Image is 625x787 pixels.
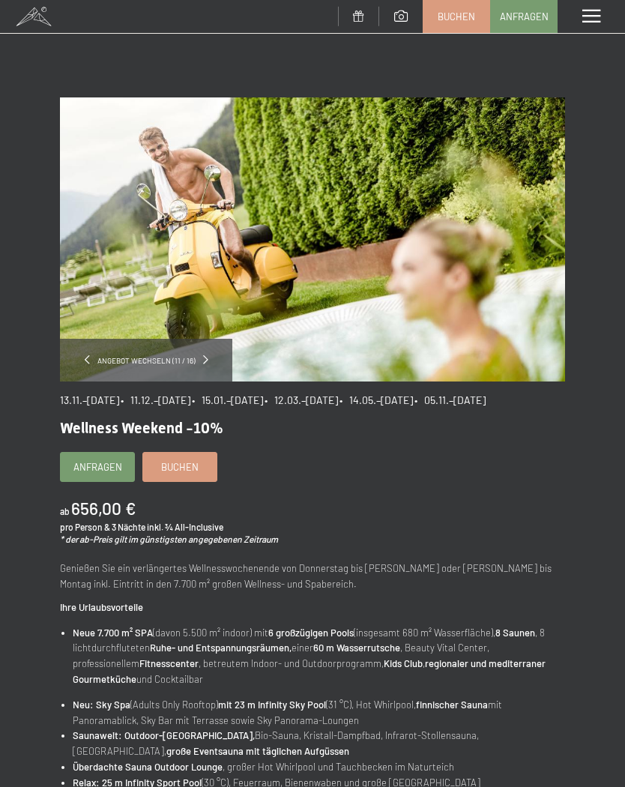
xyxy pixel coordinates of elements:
li: , großer Hot Whirlpool und Tauchbecken im Naturteich [73,759,565,775]
a: Buchen [423,1,489,32]
img: Wellness Weekend -10% [60,97,565,382]
span: 3 Nächte [112,522,145,532]
strong: Ruhe- und Entspannungsräumen, [150,642,292,654]
strong: 6 großzügigen Pools [268,627,354,639]
strong: Ihre Urlaubsvorteile [60,601,143,613]
span: Buchen [161,460,199,474]
strong: 8 Saunen [495,627,535,639]
li: Bio-Sauna, Kristall-Dampfbad, Infrarot-Stollensauna, [GEOGRAPHIC_DATA], [73,728,565,759]
a: Buchen [143,453,217,481]
span: ab [60,506,70,516]
strong: Fitnesscenter [139,657,199,669]
span: Buchen [438,10,475,23]
strong: große Eventsauna mit täglichen Aufgüssen [166,745,349,757]
strong: Saunawelt: Outdoor-[GEOGRAPHIC_DATA], [73,729,255,741]
span: 13.11.–[DATE] [60,393,119,406]
a: Anfragen [491,1,557,32]
span: Anfragen [500,10,549,23]
strong: 60 m Wasserrutsche [313,642,400,654]
span: Wellness Weekend -10% [60,419,223,437]
span: pro Person & [60,522,110,532]
strong: finnischer Sauna [416,699,488,711]
li: (Adults Only Rooftop) (31 °C), Hot Whirlpool, mit Panoramablick, Sky Bar mit Terrasse sowie Sky P... [73,697,565,729]
span: inkl. ¾ All-Inclusive [147,522,223,532]
strong: Überdachte Sauna Outdoor Lounge [73,761,223,773]
strong: Neu: Sky Spa [73,699,130,711]
strong: Neue 7.700 m² SPA [73,627,153,639]
b: 656,00 € [71,498,136,519]
span: Angebot wechseln (11 / 16) [90,355,203,366]
li: (davon 5.500 m² indoor) mit (insgesamt 680 m² Wasserfläche), , 8 lichtdurchfluteten einer , Beaut... [73,625,565,687]
span: • 12.03.–[DATE] [265,393,338,406]
em: * der ab-Preis gilt im günstigsten angegebenen Zeitraum [60,534,278,544]
span: • 05.11.–[DATE] [414,393,486,406]
span: • 14.05.–[DATE] [339,393,413,406]
span: • 11.12.–[DATE] [121,393,190,406]
strong: mit 23 m Infinity Sky Pool [218,699,326,711]
a: Anfragen [61,453,134,481]
span: Anfragen [73,460,122,474]
span: • 15.01.–[DATE] [192,393,263,406]
strong: Kids Club [384,657,423,669]
p: Genießen Sie ein verlängertes Wellnesswochenende von Donnerstag bis [PERSON_NAME] oder [PERSON_NA... [60,561,565,592]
